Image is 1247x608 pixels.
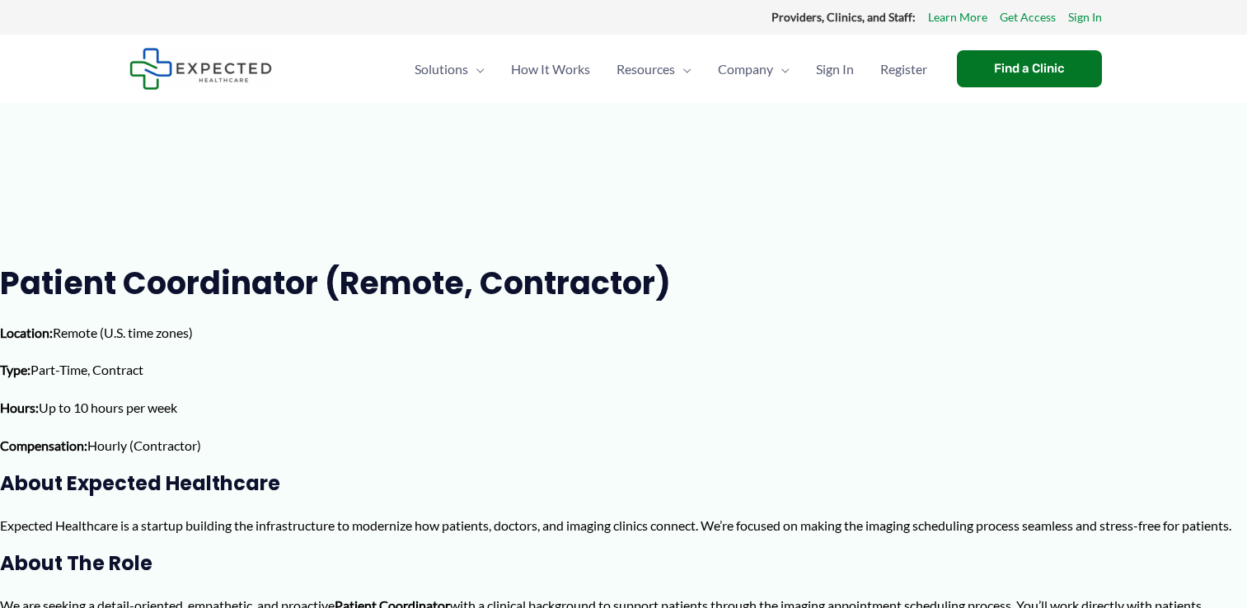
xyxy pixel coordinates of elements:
a: SolutionsMenu Toggle [401,40,498,98]
span: Sign In [816,40,854,98]
a: Register [867,40,940,98]
a: Get Access [1000,7,1056,28]
a: ResourcesMenu Toggle [603,40,705,98]
span: Company [718,40,773,98]
span: How It Works [511,40,590,98]
span: Menu Toggle [468,40,485,98]
span: Menu Toggle [675,40,691,98]
a: Sign In [1068,7,1102,28]
a: How It Works [498,40,603,98]
img: Expected Healthcare Logo - side, dark font, small [129,48,272,90]
span: Resources [616,40,675,98]
a: Sign In [803,40,867,98]
span: Solutions [415,40,468,98]
a: CompanyMenu Toggle [705,40,803,98]
strong: Providers, Clinics, and Staff: [771,10,916,24]
span: Menu Toggle [773,40,790,98]
span: Register [880,40,927,98]
nav: Primary Site Navigation [401,40,940,98]
a: Learn More [928,7,987,28]
a: Find a Clinic [957,50,1102,87]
